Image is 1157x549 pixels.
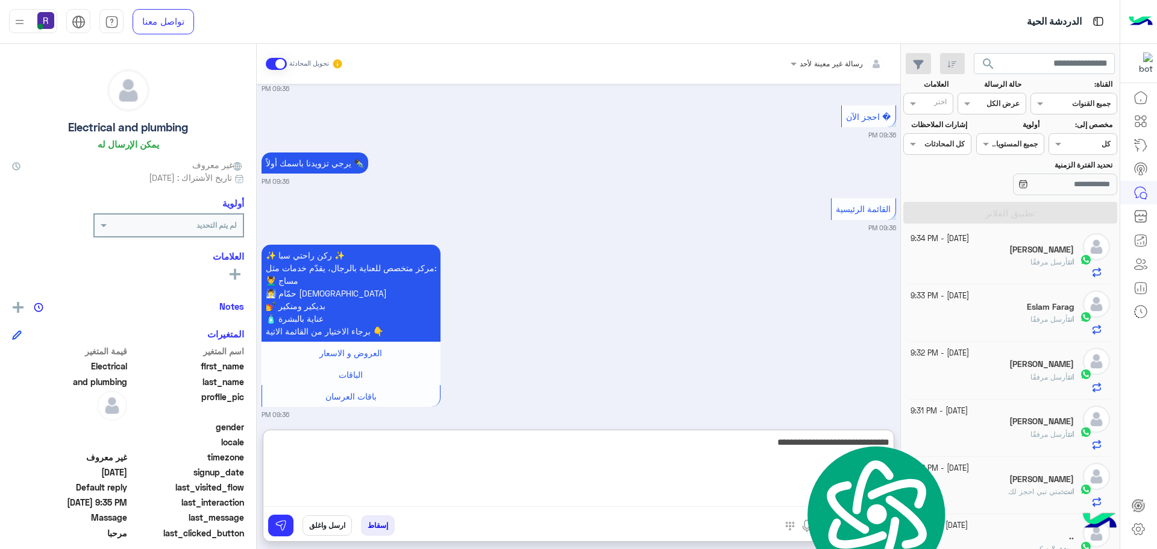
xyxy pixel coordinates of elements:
img: defaultAdmin.png [1083,233,1110,260]
span: غير معروف [12,451,127,463]
span: first_name [130,360,245,372]
small: 09:36 PM [868,130,896,140]
img: 322853014244696 [1131,52,1153,74]
small: 09:36 PM [868,223,896,233]
span: null [12,421,127,433]
span: العروض و الاسعار [319,348,382,358]
span: انت [1068,372,1074,381]
span: 2025-09-30T18:35:14.858Z [12,466,127,478]
label: إشارات الملاحظات [905,119,967,130]
small: [DATE] - 9:33 PM [911,290,969,302]
small: [DATE] - 9:32 PM [911,348,969,359]
small: [DATE] - 9:31 PM [911,406,968,417]
span: قيمة المتغير [12,345,127,357]
span: القائمة الرئيسية [836,204,891,214]
img: tab [105,15,119,29]
img: WhatsApp [1080,483,1092,495]
label: تحديد الفترة الزمنية [977,160,1112,171]
h6: Notes [219,301,244,312]
img: make a call [785,521,795,531]
img: WhatsApp [1080,254,1092,266]
span: أرسل مرفقًا [1030,315,1068,324]
span: انت [1068,315,1074,324]
p: 30/9/2025, 9:36 PM [262,245,441,342]
img: WhatsApp [1080,311,1092,323]
div: اختر [934,96,948,110]
h5: Electrical and plumbing [68,121,188,134]
span: last_name [130,375,245,388]
span: Massage [12,511,127,524]
label: القناة: [1032,79,1113,90]
h5: Bilal Arshad Butt [1009,245,1074,255]
span: متي تبي احجز لك [1008,487,1061,496]
h5: .. [1069,532,1074,542]
span: غير معروف [192,158,244,171]
h5: ابو يزن الكاهلي [1009,359,1074,369]
span: signup_date [130,466,245,478]
span: search [981,57,996,71]
span: تاريخ الأشتراك : [DATE] [149,171,232,184]
img: add [13,302,24,313]
small: تحويل المحادثة [289,59,329,69]
span: انت [1068,430,1074,439]
span: last_clicked_button [130,527,245,539]
span: Default reply [12,481,127,494]
span: Electrical [12,360,127,372]
span: باقات العرسان [325,391,377,401]
b: لم يتم التحديد [196,221,237,230]
img: defaultAdmin.png [97,391,127,421]
img: WhatsApp [1080,426,1092,438]
span: أرسل مرفقًا [1030,372,1068,381]
img: userImage [37,12,54,29]
span: profile_pic [130,391,245,418]
h6: العلامات [12,251,244,262]
span: 2025-09-30T18:35:43.328Z [12,496,127,509]
label: حالة الرسالة [959,79,1021,90]
h6: أولوية [222,198,244,209]
span: أرسل مرفقًا [1030,257,1068,266]
img: defaultAdmin.png [1083,406,1110,433]
img: send voice note [800,519,814,533]
img: Logo [1129,9,1153,34]
label: العلامات [905,79,948,90]
b: : [1061,487,1074,496]
span: locale [130,436,245,448]
p: الدردشة الحية [1027,14,1082,30]
img: hulul-logo.png [1079,501,1121,543]
button: تطبيق الفلاتر [903,202,1117,224]
span: and plumbing [12,375,127,388]
button: ارسل واغلق [303,515,352,536]
img: WhatsApp [1080,368,1092,380]
span: last_interaction [130,496,245,509]
p: 30/9/2025, 9:36 PM [262,152,368,174]
a: tab [99,9,124,34]
span: timezone [130,451,245,463]
label: مخصص إلى: [1050,119,1112,130]
small: [DATE] - 9:34 PM [911,233,969,245]
img: send message [275,519,287,532]
span: اسم المتغير [130,345,245,357]
img: defaultAdmin.png [108,70,149,111]
h6: يمكن الإرسال له [98,139,159,149]
button: search [974,53,1003,79]
span: last_message [130,511,245,524]
span: null [12,436,127,448]
img: profile [12,14,27,30]
label: أولوية [977,119,1039,130]
img: tab [72,15,86,29]
span: gender [130,421,245,433]
span: مرحبا [12,527,127,539]
h5: Fakhar Abbas [1009,474,1074,485]
img: notes [34,303,43,312]
small: 09:36 PM [262,177,289,186]
span: انت [1068,257,1074,266]
img: defaultAdmin.png [1083,290,1110,318]
span: last_visited_flow [130,481,245,494]
h6: المتغيرات [207,328,244,339]
span: رسالة غير معينة لأحد [800,59,863,68]
span: أرسل مرفقًا [1030,430,1068,439]
h5: Eslam Farag [1027,302,1074,312]
button: إسقاط [361,515,395,536]
span: انت [1063,487,1074,496]
img: defaultAdmin.png [1083,463,1110,490]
